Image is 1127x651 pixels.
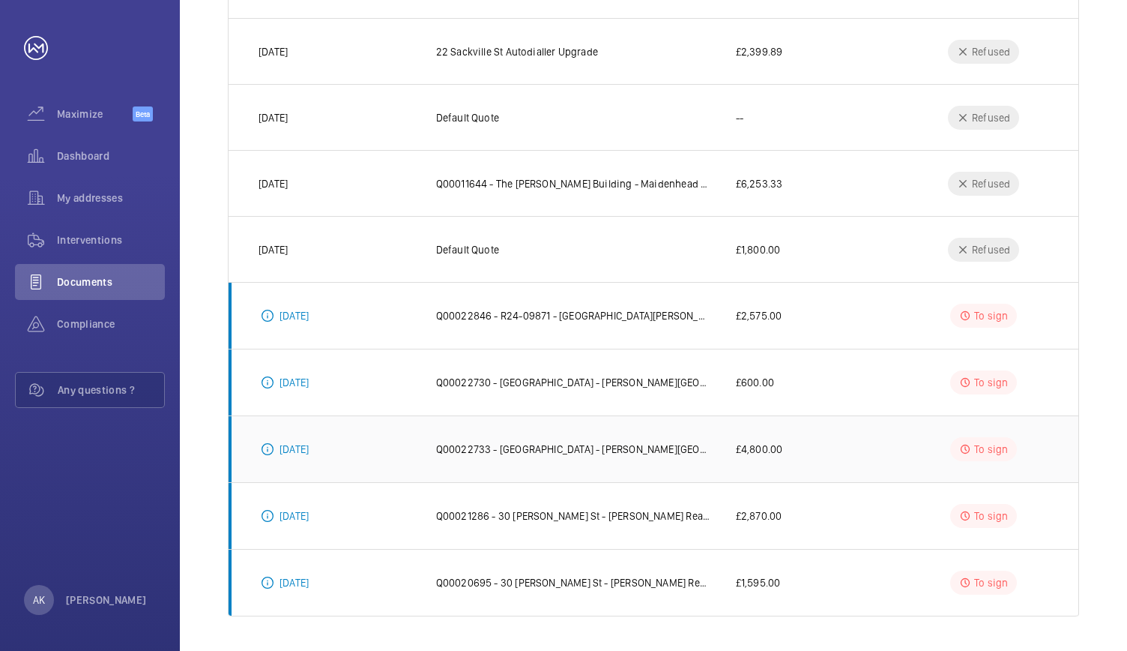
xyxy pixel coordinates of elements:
span: Beta [133,106,153,121]
span: Documents [57,274,165,289]
p: Q00022846 - R24-09871 - [GEOGRAPHIC_DATA][PERSON_NAME] - Maidenhead Property Holdings Ltd, c/o He... [436,308,712,323]
p: -- [736,110,743,125]
p: £2,870.00 [736,508,782,523]
p: AK [33,592,45,607]
span: Compliance [57,316,165,331]
p: To sign [974,508,1008,523]
p: Q00011644 - The [PERSON_NAME] Building - Maidenhead Property Holdings Ltd, c/o Helix Property Adv... [436,176,712,191]
p: [DATE] [259,242,288,257]
p: Refused [972,176,1010,191]
span: Maximize [57,106,133,121]
p: 22 Sackville St Autodialler Upgrade [436,44,598,59]
p: To sign [974,442,1008,457]
span: My addresses [57,190,165,205]
p: £6,253.33 [736,176,783,191]
p: Refused [972,44,1010,59]
p: [DATE] [280,375,309,390]
p: Q00020695 - 30 [PERSON_NAME] St - [PERSON_NAME] Real Estate Ltd, C/O Helix Property Advisors Ltd ... [436,575,712,590]
p: [DATE] [280,308,309,323]
p: To sign [974,308,1008,323]
p: [DATE] [280,508,309,523]
p: £1,595.00 [736,575,781,590]
p: Default Quote [436,242,499,257]
p: Q00021286 - 30 [PERSON_NAME] St - [PERSON_NAME] Real Estate Ltd, C/O Helix Property Advisors Ltd ... [436,508,712,523]
p: Default Quote [436,110,499,125]
span: Interventions [57,232,165,247]
p: £1,800.00 [736,242,781,257]
p: £600.00 [736,375,774,390]
p: Q00022733 - [GEOGRAPHIC_DATA] - [PERSON_NAME][GEOGRAPHIC_DATA], C/O Helix Property Advisors Limited [436,442,712,457]
p: [DATE] [259,44,288,59]
p: Q00022730 - [GEOGRAPHIC_DATA] - [PERSON_NAME][GEOGRAPHIC_DATA], C/O Helix Property Advisors Limited [436,375,712,390]
p: £2,399.89 [736,44,783,59]
p: To sign [974,375,1008,390]
p: [DATE] [280,575,309,590]
p: £4,800.00 [736,442,783,457]
p: [DATE] [280,442,309,457]
p: [PERSON_NAME] [66,592,147,607]
p: [DATE] [259,176,288,191]
span: Any questions ? [58,382,164,397]
p: Refused [972,242,1010,257]
span: Dashboard [57,148,165,163]
p: £2,575.00 [736,308,782,323]
p: [DATE] [259,110,288,125]
p: To sign [974,575,1008,590]
p: Refused [972,110,1010,125]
